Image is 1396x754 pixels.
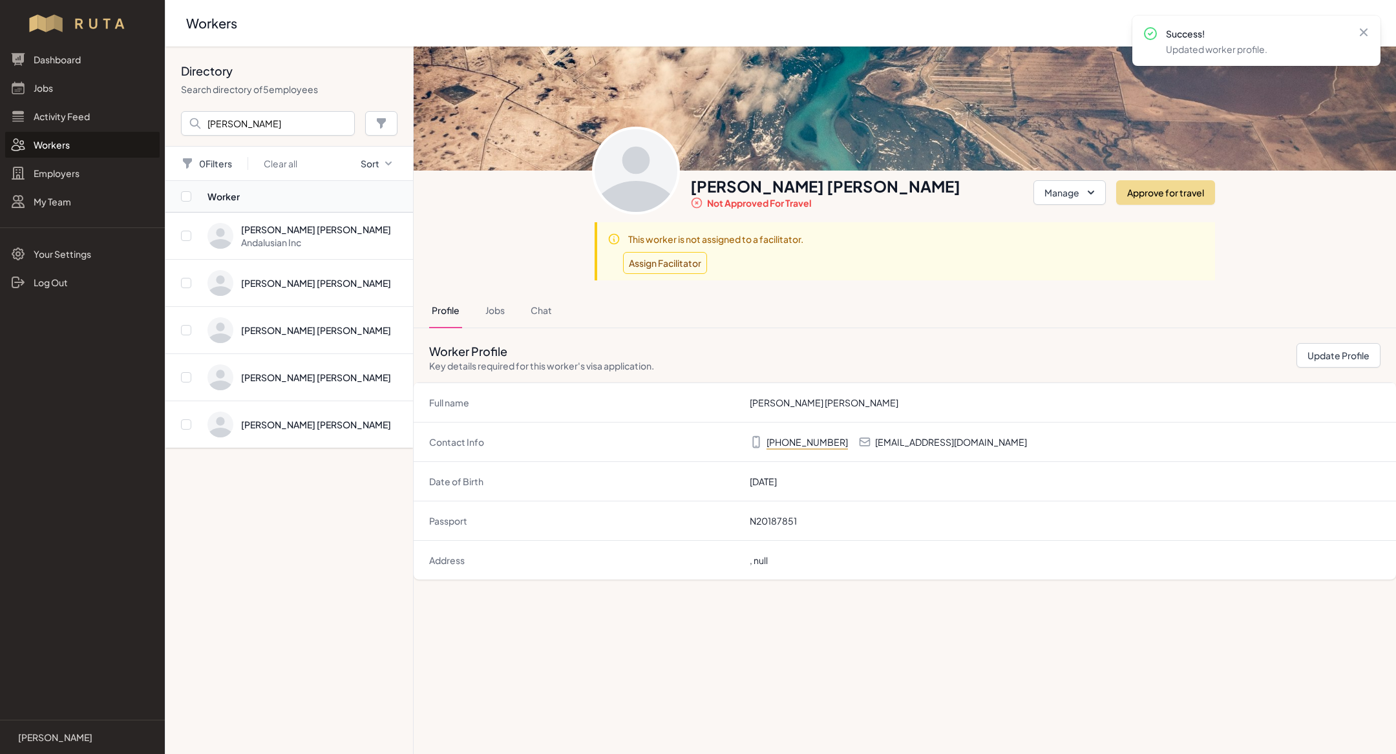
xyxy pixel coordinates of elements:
[429,514,739,527] dt: Passport
[5,269,160,295] a: Log Out
[165,181,413,754] nav: Directory
[1033,180,1106,205] button: Manage
[528,293,555,328] button: Chat
[875,435,1027,448] p: [EMAIL_ADDRESS][DOMAIN_NAME]
[429,293,462,328] button: Profile
[18,731,92,744] p: [PERSON_NAME]
[1296,343,1380,368] button: Update Profile
[767,435,848,448] p: [PHONE_NUMBER]
[5,132,160,158] a: Workers
[5,160,160,186] a: Employers
[5,75,160,101] a: Jobs
[5,189,160,215] a: My Team
[1166,43,1347,56] p: Updated worker profile.
[361,157,392,170] button: Sort
[429,475,739,488] dt: Date of Birth
[241,418,405,431] a: [PERSON_NAME] [PERSON_NAME]
[10,731,154,744] a: [PERSON_NAME]
[628,233,803,246] h3: This worker is not assigned to a facilitator.
[5,103,160,129] a: Activity Feed
[429,344,654,372] h2: Worker Profile
[241,371,405,384] a: [PERSON_NAME] [PERSON_NAME]
[186,14,1394,32] h2: Workers
[429,435,739,448] dt: Contact Info
[181,62,397,80] h2: Directory
[5,241,160,267] a: Your Settings
[483,293,507,328] button: Jobs
[181,83,397,96] p: Search directory of 5 employees
[750,475,1380,488] dd: [DATE]
[623,252,707,274] button: Assign Facilitator
[241,324,405,337] a: [PERSON_NAME] [PERSON_NAME]
[750,396,1380,409] dd: [PERSON_NAME] [PERSON_NAME]
[750,554,1380,567] dd: , null
[690,196,1002,209] dd: Not approved for travel
[5,47,160,72] a: Dashboard
[1116,180,1215,205] button: Approve for travel
[181,111,355,136] input: Search
[429,554,739,567] dt: Address
[264,157,297,170] button: Clear all
[27,13,138,34] img: Workflow
[429,359,654,372] p: Key details required for this worker's visa application.
[181,157,232,170] button: 0Filters
[1166,27,1347,40] p: Success!
[429,396,739,409] dt: Full name
[207,181,413,213] th: Worker
[241,277,405,289] a: [PERSON_NAME] [PERSON_NAME]
[750,514,1380,527] dd: N20187851
[241,223,405,249] a: [PERSON_NAME] [PERSON_NAME]Andalusian Inc
[690,176,1018,196] h1: [PERSON_NAME] [PERSON_NAME]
